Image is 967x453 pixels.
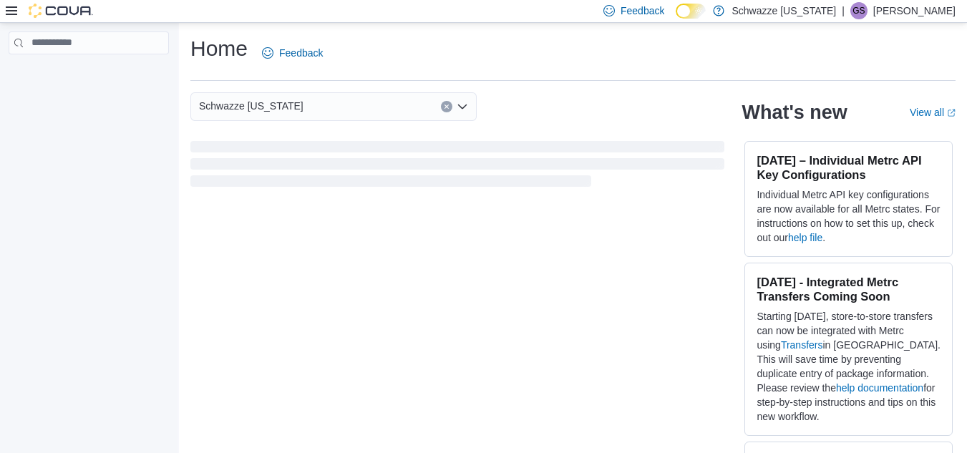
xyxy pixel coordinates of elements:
button: Open list of options [457,101,468,112]
a: help documentation [836,382,923,394]
span: Loading [190,144,724,190]
input: Dark Mode [676,4,706,19]
p: Individual Metrc API key configurations are now available for all Metrc states. For instructions ... [757,187,941,245]
p: Schwazze [US_STATE] [732,2,836,19]
nav: Complex example [9,57,169,92]
p: [PERSON_NAME] [873,2,956,19]
button: Clear input [441,101,452,112]
a: Feedback [256,39,329,67]
a: help file [788,232,822,243]
p: Starting [DATE], store-to-store transfers can now be integrated with Metrc using in [GEOGRAPHIC_D... [757,309,941,424]
a: Transfers [781,339,823,351]
h3: [DATE] - Integrated Metrc Transfers Coming Soon [757,275,941,303]
h3: [DATE] – Individual Metrc API Key Configurations [757,153,941,182]
a: View allExternal link [910,107,956,118]
span: Feedback [621,4,664,18]
span: Feedback [279,46,323,60]
img: Cova [29,4,93,18]
svg: External link [947,109,956,117]
h2: What's new [742,101,847,124]
h1: Home [190,34,248,63]
p: | [842,2,845,19]
div: Gulzar Sayall [850,2,868,19]
span: GS [852,2,865,19]
span: Schwazze [US_STATE] [199,97,303,115]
